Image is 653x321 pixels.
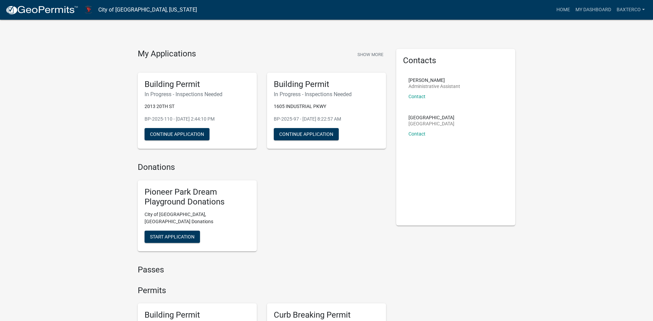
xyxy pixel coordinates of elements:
span: Start Application [150,234,195,239]
p: City of [GEOGRAPHIC_DATA], [GEOGRAPHIC_DATA] Donations [145,211,250,225]
h5: Building Permit [145,310,250,320]
p: 1605 INDUSTRIAL PKWY [274,103,379,110]
p: 2013 20TH ST [145,103,250,110]
h4: Passes [138,265,386,275]
h4: Donations [138,162,386,172]
p: [GEOGRAPHIC_DATA] [408,115,454,120]
h5: Curb Breaking Permit [274,310,379,320]
h5: Contacts [403,56,508,66]
img: City of Harlan, Iowa [84,5,93,14]
h5: Building Permit [274,79,379,89]
h6: In Progress - Inspections Needed [274,91,379,97]
p: [GEOGRAPHIC_DATA] [408,121,454,126]
button: Continue Application [145,128,210,140]
p: Administrative Assistant [408,84,460,89]
a: My Dashboard [573,3,614,16]
button: Continue Application [274,128,339,140]
a: Contact [408,131,425,137]
a: Home [554,3,573,16]
a: BaxterCo [614,3,648,16]
h4: Permits [138,286,386,296]
p: [PERSON_NAME] [408,78,460,83]
p: BP-2025-110 - [DATE] 2:44:10 PM [145,115,250,123]
h5: Pioneer Park Dream Playground Donations [145,187,250,207]
h5: Building Permit [145,79,250,89]
button: Show More [355,49,386,60]
button: Start Application [145,231,200,243]
h6: In Progress - Inspections Needed [145,91,250,97]
a: City of [GEOGRAPHIC_DATA], [US_STATE] [98,4,197,16]
p: BP-2025-97 - [DATE] 8:22:57 AM [274,115,379,123]
h4: My Applications [138,49,196,59]
a: Contact [408,94,425,99]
